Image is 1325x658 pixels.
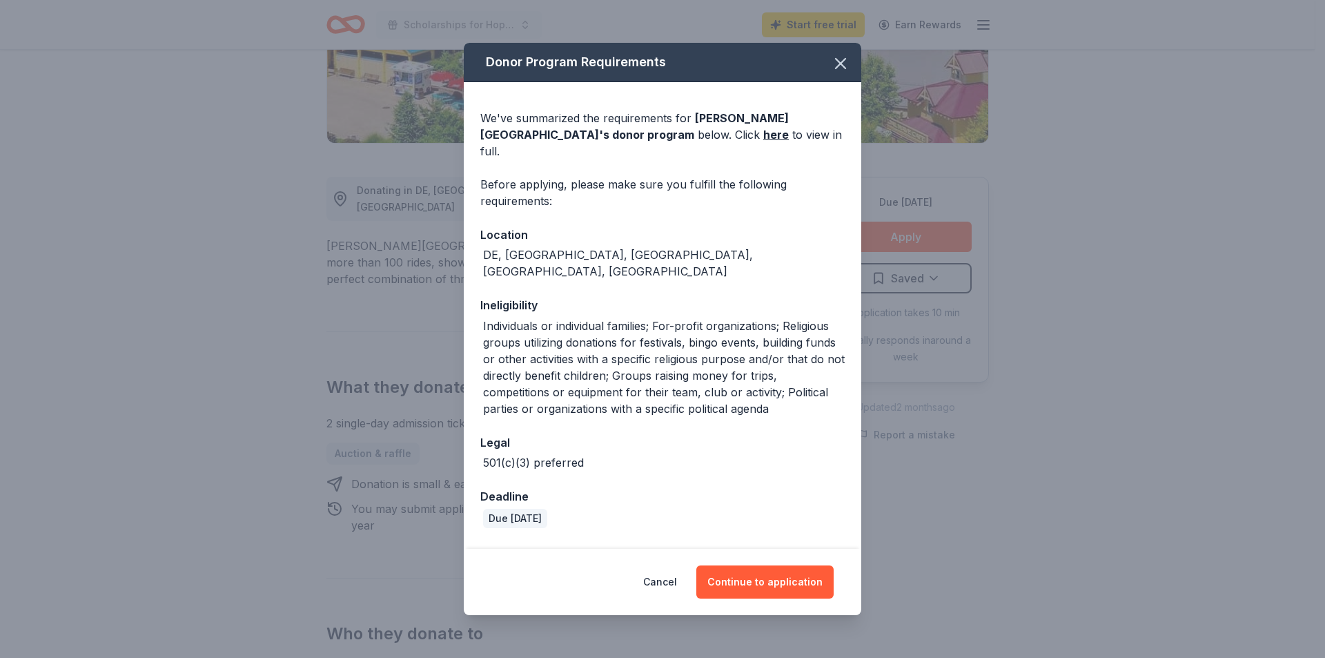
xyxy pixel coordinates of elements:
div: Before applying, please make sure you fulfill the following requirements: [480,176,845,209]
div: We've summarized the requirements for below. Click to view in full. [480,110,845,159]
div: 501(c)(3) preferred [483,454,584,471]
div: Location [480,226,845,244]
button: Continue to application [696,565,834,599]
div: DE, [GEOGRAPHIC_DATA], [GEOGRAPHIC_DATA], [GEOGRAPHIC_DATA], [GEOGRAPHIC_DATA] [483,246,845,280]
div: Deadline [480,487,845,505]
button: Cancel [643,565,677,599]
div: Legal [480,434,845,452]
a: here [763,126,789,143]
div: Individuals or individual families; For-profit organizations; Religious groups utilizing donation... [483,318,845,417]
div: Donor Program Requirements [464,43,861,82]
div: Donation frequency [480,545,845,563]
div: Ineligibility [480,296,845,314]
div: Due [DATE] [483,509,547,528]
